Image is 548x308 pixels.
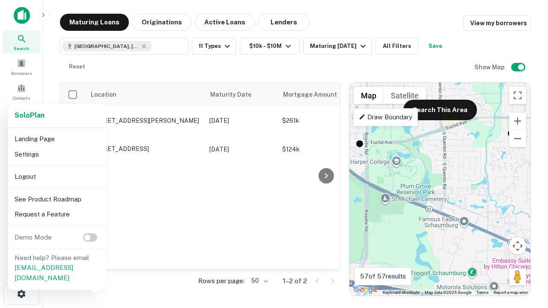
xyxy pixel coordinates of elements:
[11,232,55,243] p: Demo Mode
[15,111,45,119] strong: Solo Plan
[505,240,548,281] iframe: Chat Widget
[11,207,103,222] li: Request a Feature
[15,110,45,121] a: SoloPlan
[11,169,103,184] li: Logout
[15,253,99,283] p: Need help? Please email
[11,192,103,207] li: See Product Roadmap
[15,264,73,281] a: [EMAIL_ADDRESS][DOMAIN_NAME]
[11,147,103,162] li: Settings
[11,131,103,147] li: Landing Page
